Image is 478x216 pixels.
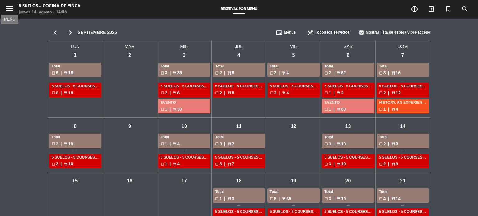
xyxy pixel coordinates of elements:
div: Total [161,134,208,140]
div: Total [379,63,427,70]
span: | [169,106,171,113]
div: 5 SUELOS - 5 COURSES MENU (without wines) - ARS105,000 [324,154,372,161]
span: | [388,69,389,76]
div: 5 SUELOS - 5 COURSES MENU (without wines) - ARS105,000 [215,209,263,215]
div: 2 10 [52,140,99,148]
div: 1 4 [379,106,427,113]
span: restaurant [173,71,176,75]
div: 20 [343,176,354,186]
span: check_box_outline_blank [324,142,328,146]
span: JUE [212,40,266,50]
div: 5 SUELOS - 5 COURSES MENU (without wines) - ARS105,000 [324,209,372,215]
div: 2 9 [379,140,427,148]
span: MIE [157,40,212,50]
span: | [279,195,280,202]
div: 3 10 [324,195,372,202]
span: check_box_outline_blank [52,91,55,95]
span: check_box_outline_blank [161,142,164,146]
div: jueves 14. agosto - 14:56 [19,9,81,16]
div: 3 16 [379,69,427,76]
span: check_box_outline_blank [270,91,274,95]
i: turned_in_not [444,5,452,13]
span: restaurant [337,197,340,200]
div: 1 [70,50,81,61]
div: 1 2 [324,90,372,97]
div: 3 36 [161,69,208,76]
div: 2 6 [161,90,208,97]
span: chrome_reader_mode [276,30,282,36]
div: 2 10 [52,160,99,168]
span: restaurant [227,142,231,146]
div: 4 14 [379,195,427,202]
span: | [279,69,280,76]
span: restaurant [391,162,395,166]
span: check_box_outline_blank [379,142,383,146]
div: 1 4 [161,160,208,168]
span: | [333,106,335,113]
span: check_box_outline_blank [161,71,164,75]
span: | [60,69,62,76]
div: Total [379,189,427,195]
i: menu [5,4,14,13]
span: restaurant [227,197,231,200]
div: 5 SUELOS - 5 COURSES MENU (without wines) - ARS105,000 [270,209,317,215]
div: Total [270,63,317,70]
span: check_box_outline_blank [379,162,383,166]
span: | [279,90,280,97]
div: Total [215,63,263,70]
i: add_circle_outline [411,5,418,13]
span: septiembre 2025 [78,29,117,36]
div: 16 [124,176,135,186]
span: | [333,160,335,168]
div: 11 [233,121,244,132]
div: 2 8 [215,69,263,76]
div: 5 SUELOS - 5 COURSES MENU (without wines) - ARS105,000 [324,83,372,90]
span: | [60,140,62,148]
span: | [333,195,335,202]
div: Total [324,134,372,140]
span: check_box_outline_blank [324,91,328,95]
div: 5 SUELOS – COCINA DE FINCA [19,3,81,9]
span: | [333,90,335,97]
span: check_box_outline_blank [215,162,219,166]
div: 5 SUELOS - 5 COURSES MENU (without wines) - ARS105,000 [215,83,263,90]
span: | [224,69,225,76]
div: 5 SUELOS - 5 COURSES MENU (without wines) - ARS105,000 [52,83,99,90]
div: Total [161,63,208,70]
span: VIE [266,40,321,50]
span: | [224,140,225,148]
span: restaurant [227,162,231,166]
span: check_box_outline_blank [161,91,164,95]
span: restaurant [391,71,395,75]
span: check_box_outline_blank [52,71,55,75]
span: restaurant [64,162,68,166]
div: 1 60 [324,106,372,113]
div: 5 [288,50,299,61]
span: | [388,140,389,148]
div: 3 10 [324,140,372,148]
span: check_box_outline_blank [324,197,328,200]
div: Total [270,189,317,195]
span: | [169,140,171,148]
span: | [388,160,389,168]
div: 3 7 [215,160,263,168]
span: restaurant [282,71,286,75]
span: MAR [102,40,157,50]
span: restaurant [337,162,340,166]
span: | [333,140,335,148]
div: 5 SUELOS - 5 COURSES MENU (without wines) - ARS105,000 [161,154,208,161]
span: check_box_outline_blank [161,108,164,111]
span: check_box_outline_blank [161,162,164,166]
div: 12 [288,121,299,132]
div: Total [52,134,99,140]
div: 5 35 [270,195,317,202]
span: check_box_outline_blank [215,197,219,200]
span: Todos los servicios [315,30,349,36]
i: chevron_right [63,28,78,37]
i: exit_to_app [428,5,435,13]
span: restaurant [173,108,176,111]
div: Total [324,63,372,70]
div: EVENTO [161,100,208,106]
div: 10 [179,121,190,132]
div: 18 [233,176,244,186]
